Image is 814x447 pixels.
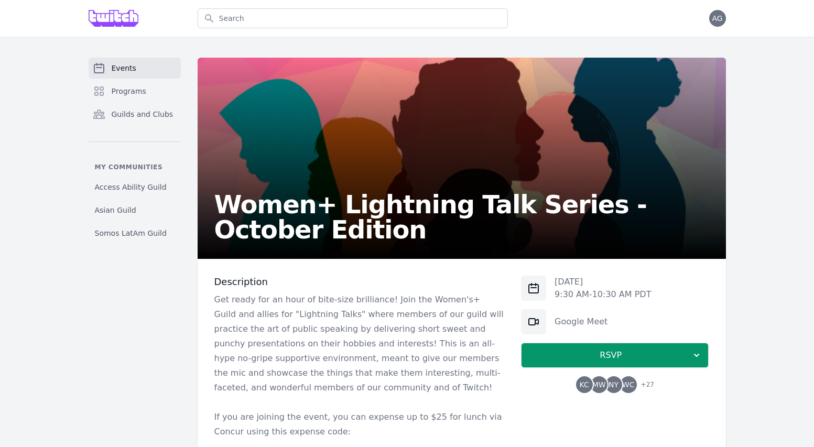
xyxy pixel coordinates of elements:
h3: Description [214,276,505,288]
span: MW [592,381,606,388]
a: Access Ability Guild [89,178,181,197]
nav: Sidebar [89,58,181,243]
a: Somos LatAm Guild [89,224,181,243]
span: Guilds and Clubs [112,109,173,119]
h2: Women+ Lightning Talk Series - October Edition [214,192,709,242]
span: KC [580,381,589,388]
span: Asian Guild [95,205,136,215]
a: Google Meet [555,317,607,326]
span: + 27 [635,378,654,393]
span: WC [622,381,635,388]
a: Asian Guild [89,201,181,220]
input: Search [198,8,508,28]
span: RSVP [530,349,691,362]
span: Events [112,63,136,73]
span: Programs [112,86,146,96]
a: Events [89,58,181,79]
span: Access Ability Guild [95,182,167,192]
span: NY [609,381,618,388]
img: Grove [89,10,139,27]
p: [DATE] [555,276,651,288]
p: Get ready for an hour of bite-size brilliance! Join the Women's+ Guild and allies for "Lightning ... [214,292,505,395]
p: If you are joining the event, you can expense up to $25 for lunch via Concur using this expense c... [214,410,505,439]
span: Somos LatAm Guild [95,228,167,238]
a: Programs [89,81,181,102]
button: RSVP [521,343,709,368]
p: 9:30 AM - 10:30 AM PDT [555,288,651,301]
span: AG [712,15,722,22]
p: My communities [89,163,181,171]
a: Guilds and Clubs [89,104,181,125]
button: AG [709,10,726,27]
